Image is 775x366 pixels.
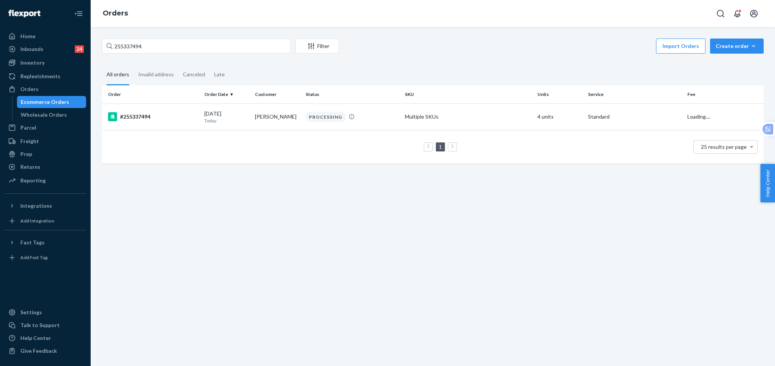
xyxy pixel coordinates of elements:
[75,45,84,53] div: 24
[746,6,761,21] button: Open account menu
[20,137,39,145] div: Freight
[20,163,40,171] div: Returns
[5,148,86,160] a: Prep
[20,347,57,355] div: Give Feedback
[656,39,706,54] button: Import Orders
[5,57,86,69] a: Inventory
[437,144,443,150] a: Page 1 is your current page
[21,98,69,106] div: Ecommerce Orders
[102,85,201,103] th: Order
[214,65,225,84] div: Late
[588,113,681,120] p: Standard
[103,9,128,17] a: Orders
[710,39,764,54] button: Create order
[20,73,60,80] div: Replenishments
[204,110,249,124] div: [DATE]
[701,144,747,150] span: 25 results per page
[8,10,40,17] img: Flexport logo
[20,309,42,316] div: Settings
[255,91,300,97] div: Customer
[138,65,174,84] div: Invalid address
[5,122,86,134] a: Parcel
[727,343,767,362] iframe: Opens a widget where you can chat to one of our agents
[21,111,67,119] div: Wholesale Orders
[730,6,745,21] button: Open notifications
[183,65,205,84] div: Canceled
[108,112,198,121] div: #255337494
[5,43,86,55] a: Inbounds24
[20,85,39,93] div: Orders
[5,200,86,212] button: Integrations
[20,334,51,342] div: Help Center
[684,85,764,103] th: Fee
[20,321,60,329] div: Talk to Support
[102,39,291,54] input: Search orders
[20,124,36,131] div: Parcel
[716,42,758,50] div: Create order
[5,70,86,82] a: Replenishments
[252,103,303,130] td: [PERSON_NAME]
[5,175,86,187] a: Reporting
[5,345,86,357] button: Give Feedback
[5,161,86,173] a: Returns
[5,135,86,147] a: Freight
[20,32,36,40] div: Home
[5,215,86,227] a: Add Integration
[20,254,48,261] div: Add Fast Tag
[204,117,249,124] p: Today
[107,65,129,85] div: All orders
[534,85,585,103] th: Units
[5,332,86,344] a: Help Center
[201,85,252,103] th: Order Date
[5,319,86,331] button: Talk to Support
[5,30,86,42] a: Home
[684,103,764,130] td: Loading....
[97,3,134,25] ol: breadcrumbs
[20,59,45,66] div: Inventory
[402,103,534,130] td: Multiple SKUs
[5,236,86,249] button: Fast Tags
[534,103,585,130] td: 4 units
[17,109,86,121] a: Wholesale Orders
[5,252,86,264] a: Add Fast Tag
[71,6,86,21] button: Close Navigation
[296,42,339,50] div: Filter
[295,39,339,54] button: Filter
[402,85,534,103] th: SKU
[20,45,43,53] div: Inbounds
[20,239,45,246] div: Fast Tags
[5,83,86,95] a: Orders
[20,218,54,224] div: Add Integration
[20,150,32,158] div: Prep
[20,177,46,184] div: Reporting
[17,96,86,108] a: Ecommerce Orders
[5,306,86,318] a: Settings
[760,164,775,202] button: Help Center
[303,85,402,103] th: Status
[713,6,728,21] button: Open Search Box
[20,202,52,210] div: Integrations
[585,85,684,103] th: Service
[306,112,346,122] div: PROCESSING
